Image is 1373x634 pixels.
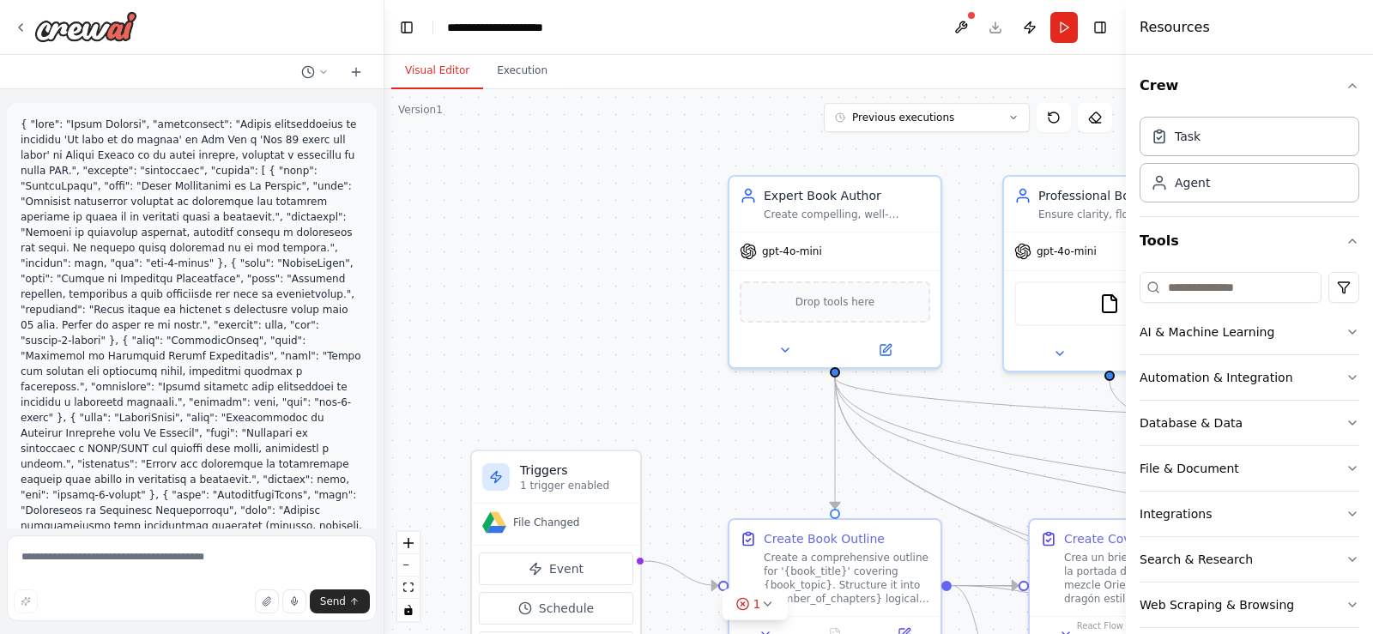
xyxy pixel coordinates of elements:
button: Switch to previous chat [294,62,336,82]
button: Database & Data [1140,401,1359,445]
button: Hide right sidebar [1088,15,1112,39]
div: Task [1175,128,1201,145]
img: Google Drive [482,510,506,534]
button: zoom in [397,532,420,554]
div: React Flow controls [397,532,420,621]
div: File & Document [1140,460,1239,477]
div: Agent [1175,174,1210,191]
a: React Flow attribution [1077,621,1123,631]
button: Previous executions [824,103,1030,132]
div: Expert Book AuthorCreate compelling, well-researched content for {book_topic} that provides clear... [728,175,942,369]
span: Schedule [539,600,594,617]
button: 1 [723,589,789,620]
div: Crew [1140,110,1359,216]
div: Automation & Integration [1140,369,1293,386]
button: Tools [1140,217,1359,265]
div: Crea un briefing detallado para la portada del libro: estilo que mezcle Oriente y Occidente (ej. ... [1064,551,1231,606]
span: gpt-4o-mini [762,245,822,258]
div: Create Cover Design Brief [1064,530,1220,547]
button: Automation & Integration [1140,355,1359,400]
button: Hide left sidebar [395,15,419,39]
g: Edge from 61cbb788-3b02-492d-b7c3-acb8817e34ad to 31f3e852-45ef-4a9a-b8a3-9e208e801740 [826,377,844,509]
span: Send [320,595,346,608]
button: Open in side panel [1111,343,1208,364]
button: AI & Machine Learning [1140,310,1359,354]
div: AI & Machine Learning [1140,323,1274,341]
button: zoom out [397,554,420,577]
div: Professional Book Editor [1038,187,1205,204]
button: toggle interactivity [397,599,420,621]
button: Integrations [1140,492,1359,536]
button: Click to speak your automation idea [282,589,306,613]
button: Send [310,589,370,613]
img: FileReadTool [1099,293,1120,314]
span: 1 [753,595,761,613]
button: Search & Research [1140,537,1359,582]
button: Improve this prompt [14,589,38,613]
div: Version 1 [398,103,443,117]
div: Create compelling, well-researched content for {book_topic} that provides clear value to {target_... [764,208,930,221]
span: Event [549,560,584,577]
g: Edge from triggers to 31f3e852-45ef-4a9a-b8a3-9e208e801740 [644,552,718,595]
button: Visual Editor [391,53,483,89]
div: Search & Research [1140,551,1253,568]
span: gpt-4o-mini [1037,245,1097,258]
button: Event [479,552,633,585]
p: 1 trigger enabled [520,479,630,492]
button: fit view [397,577,420,599]
div: Integrations [1140,505,1212,522]
div: Database & Data [1140,414,1243,432]
img: Logo [34,11,137,42]
nav: breadcrumb [447,19,543,36]
button: Start a new chat [342,62,370,82]
button: Execution [483,53,561,89]
div: Ensure clarity, flow, and consistency across all chapters while maintaining the book's voice and ... [1038,208,1205,221]
span: File Changed [513,516,579,529]
button: Schedule [479,592,633,625]
button: Open in side panel [837,340,934,360]
button: Web Scraping & Browsing [1140,583,1359,627]
span: Drop tools here [795,293,875,311]
button: Crew [1140,62,1359,110]
button: Upload files [255,589,279,613]
div: Create a comprehensive outline for '{book_title}' covering {book_topic}. Structure it into {numbe... [764,551,930,606]
div: Professional Book EditorEnsure clarity, flow, and consistency across all chapters while maintaini... [1002,175,1217,372]
div: Expert Book Author [764,187,930,204]
g: Edge from 31f3e852-45ef-4a9a-b8a3-9e208e801740 to 978bda35-6eb1-456b-8e2c-13270ffd369c [952,577,1019,595]
h3: Triggers [520,462,630,479]
div: Web Scraping & Browsing [1140,596,1294,613]
div: Create Book Outline [764,530,885,547]
h4: Resources [1140,17,1210,38]
span: Previous executions [852,111,954,124]
button: File & Document [1140,446,1359,491]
